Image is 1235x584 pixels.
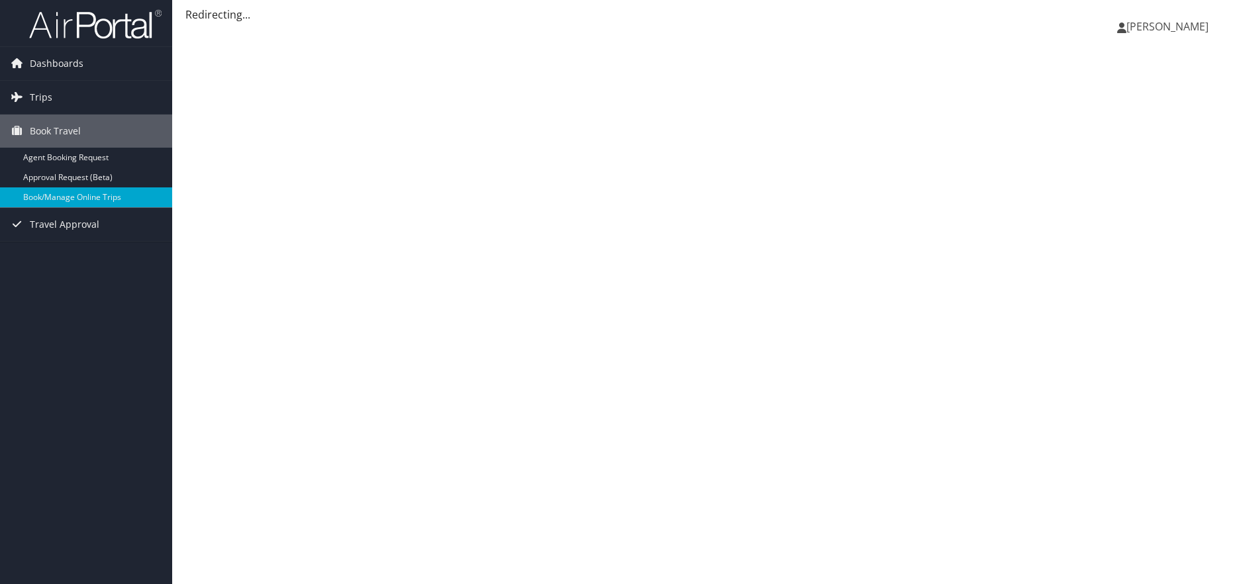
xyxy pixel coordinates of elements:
[1117,7,1222,46] a: [PERSON_NAME]
[1126,19,1209,34] span: [PERSON_NAME]
[30,81,52,114] span: Trips
[30,47,83,80] span: Dashboards
[30,115,81,148] span: Book Travel
[185,7,1222,23] div: Redirecting...
[30,208,99,241] span: Travel Approval
[29,9,162,40] img: airportal-logo.png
